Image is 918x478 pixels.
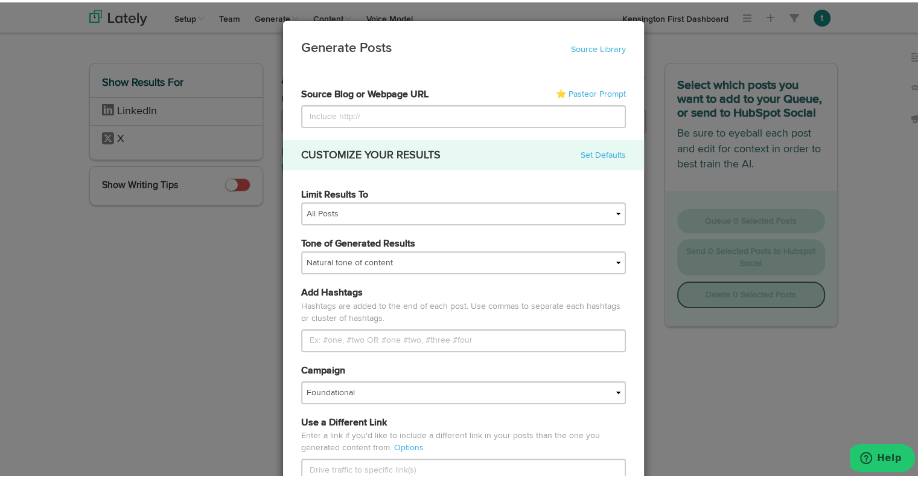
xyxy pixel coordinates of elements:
h4: CUSTOMIZE YOUR RESULTS [301,147,441,159]
iframe: Opens a widget where you can find more information [850,442,915,472]
a: Source Library [571,43,626,51]
span: or Prompt [589,88,626,96]
label: Source Blog or Webpage URL [301,86,429,100]
span: Enter a link if you'd like to include a different link in your posts than the one you generated c... [301,429,600,450]
a: ⭐ Paste [556,86,626,98]
a: Set Defaults [581,147,626,159]
label: Tone of Generated Results [301,235,415,249]
span: Use a Different Link [301,416,387,425]
input: Include http:// [301,103,626,126]
label: Add Hashtags [301,284,363,298]
label: Campaign [301,362,345,376]
strong: Generate Posts [301,39,392,53]
span: Hashtags are added to the end of each post. Use commas to separate each hashtags or cluster of ha... [301,298,626,327]
label: Limit Results To [301,186,368,200]
input: Ex: #one, #two OR #one #two, #three #four [301,327,626,350]
a: Options [394,441,424,450]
